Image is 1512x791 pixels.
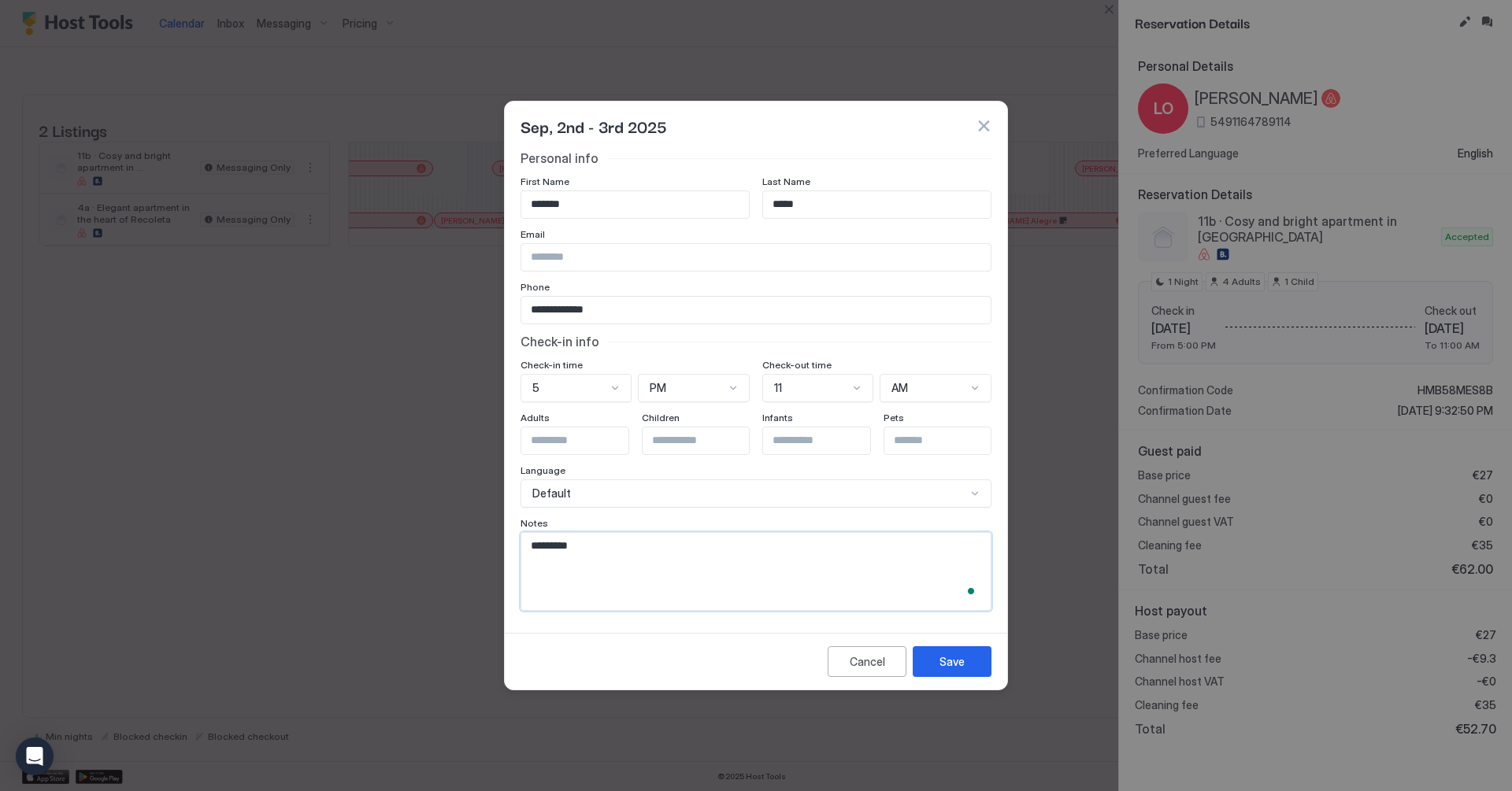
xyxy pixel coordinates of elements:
input: Input Field [521,297,991,323]
span: Children [642,412,680,423]
span: Last Name [762,176,810,187]
span: PM [650,381,666,395]
input: Input Field [521,191,749,218]
div: Open Intercom Messenger [16,737,54,775]
span: 5 [532,381,539,395]
input: Input Field [521,244,991,271]
span: Check-out time [762,359,832,371]
span: Infants [762,412,793,423]
div: Cancel [850,653,885,670]
span: 11 [774,381,782,395]
textarea: To enrich screen reader interactions, please activate Accessibility in Grammarly extension settings [521,533,991,611]
span: Pets [884,412,904,423]
input: Input Field [643,427,772,454]
span: Email [521,228,545,240]
button: Cancel [828,646,906,677]
button: Save [913,646,991,677]
span: Adults [521,412,550,423]
span: AM [891,381,908,395]
input: Input Field [521,427,650,454]
input: Input Field [884,427,1014,454]
span: Phone [521,281,550,293]
span: Default [532,486,571,501]
input: Input Field [763,191,991,218]
span: Language [521,464,565,476]
span: Check-in info [521,334,599,349]
span: Notes [521,517,548,529]
span: Check-in time [521,359,583,371]
span: Personal info [521,150,598,166]
span: Sep, 2nd - 3rd 2025 [521,114,667,138]
input: Input Field [763,427,892,454]
span: First Name [521,176,569,187]
div: Save [939,653,965,670]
